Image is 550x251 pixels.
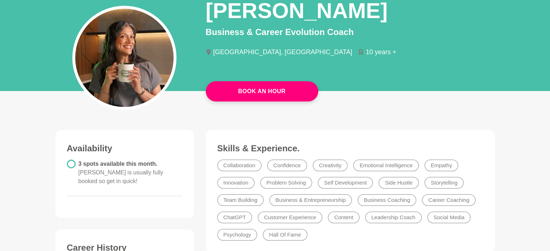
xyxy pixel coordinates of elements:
[217,143,483,154] h3: Skills & Experience.
[358,49,402,55] li: 10 years +
[206,26,495,39] p: Business & Career Evolution Coach
[206,49,358,55] li: [GEOGRAPHIC_DATA], [GEOGRAPHIC_DATA]
[67,143,183,154] h3: Availability
[78,169,163,184] span: [PERSON_NAME] is usually fully booked so get in quick!
[206,81,318,101] a: Book An Hour
[78,161,163,184] span: 3 spots available this month.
